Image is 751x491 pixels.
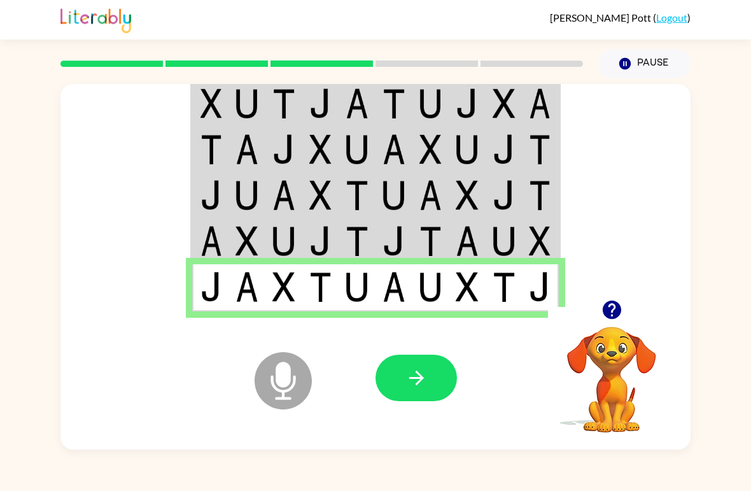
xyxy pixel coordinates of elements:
img: j [529,272,551,302]
img: a [272,180,295,210]
img: u [272,226,295,256]
img: a [419,180,442,210]
img: t [346,226,368,256]
img: a [383,134,405,164]
img: x [200,89,222,118]
img: a [235,272,258,302]
img: x [272,272,295,302]
img: t [200,134,222,164]
img: j [309,226,332,256]
img: x [456,180,479,210]
img: j [272,134,295,164]
img: x [309,134,332,164]
img: u [235,89,258,118]
video: Your browser must support playing .mp4 files to use Literably. Please try using another browser. [548,307,675,434]
img: t [529,180,551,210]
img: u [383,180,405,210]
img: a [346,89,368,118]
span: [PERSON_NAME] Pott [550,11,653,24]
img: t [346,180,368,210]
img: x [309,180,332,210]
img: j [200,180,222,210]
img: t [493,272,516,302]
img: Literably [60,5,131,33]
img: a [383,272,405,302]
img: x [529,226,551,256]
a: Logout [656,11,687,24]
img: t [309,272,332,302]
img: u [419,272,442,302]
img: j [456,89,479,118]
img: x [235,226,258,256]
img: x [456,272,479,302]
img: a [529,89,551,118]
img: x [419,134,442,164]
img: a [200,226,222,256]
div: ( ) [550,11,691,24]
img: t [419,226,442,256]
img: t [272,89,295,118]
img: t [529,134,551,164]
img: t [383,89,405,118]
img: a [456,226,479,256]
img: u [419,89,442,118]
img: u [456,134,479,164]
img: u [346,272,368,302]
img: u [235,180,258,210]
img: a [235,134,258,164]
img: j [493,134,516,164]
img: u [493,226,516,256]
img: j [493,180,516,210]
img: j [309,89,332,118]
img: u [346,134,368,164]
img: j [383,226,405,256]
img: j [200,272,222,302]
img: x [493,89,516,118]
button: Pause [598,49,691,78]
